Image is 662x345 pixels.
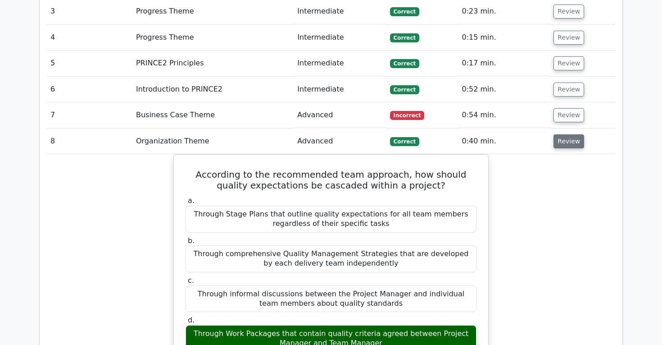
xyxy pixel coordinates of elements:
td: Advanced [294,102,386,128]
td: Intermediate [294,77,386,102]
div: Through Stage Plans that outline quality expectations for all team members regardless of their sp... [186,206,476,233]
td: 5 [47,51,132,76]
td: Intermediate [294,51,386,76]
span: Correct [390,59,419,68]
td: Intermediate [294,25,386,51]
button: Review [553,134,584,148]
td: Advanced [294,129,386,154]
div: Through informal discussions between the Project Manager and individual team members about qualit... [186,285,476,313]
td: 0:40 min. [458,129,550,154]
td: Business Case Theme [132,102,294,128]
span: Correct [390,7,419,16]
td: 0:54 min. [458,102,550,128]
button: Review [553,56,584,70]
td: 8 [47,129,132,154]
td: 7 [47,102,132,128]
td: 6 [47,77,132,102]
button: Review [553,83,584,97]
button: Review [553,5,584,18]
td: Introduction to PRINCE2 [132,77,294,102]
td: 0:52 min. [458,77,550,102]
td: 0:15 min. [458,25,550,51]
span: Correct [390,33,419,42]
button: Review [553,31,584,45]
span: d. [188,316,195,324]
span: a. [188,196,195,205]
span: Correct [390,137,419,146]
div: Through comprehensive Quality Management Strategies that are developed by each delivery team inde... [186,245,476,272]
span: c. [188,276,194,285]
td: PRINCE2 Principles [132,51,294,76]
td: 0:17 min. [458,51,550,76]
span: Correct [390,85,419,94]
h5: According to the recommended team approach, how should quality expectations be cascaded within a ... [185,169,477,191]
td: Organization Theme [132,129,294,154]
td: 4 [47,25,132,51]
span: Incorrect [390,111,425,120]
button: Review [553,108,584,122]
span: b. [188,236,195,245]
td: Progress Theme [132,25,294,51]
